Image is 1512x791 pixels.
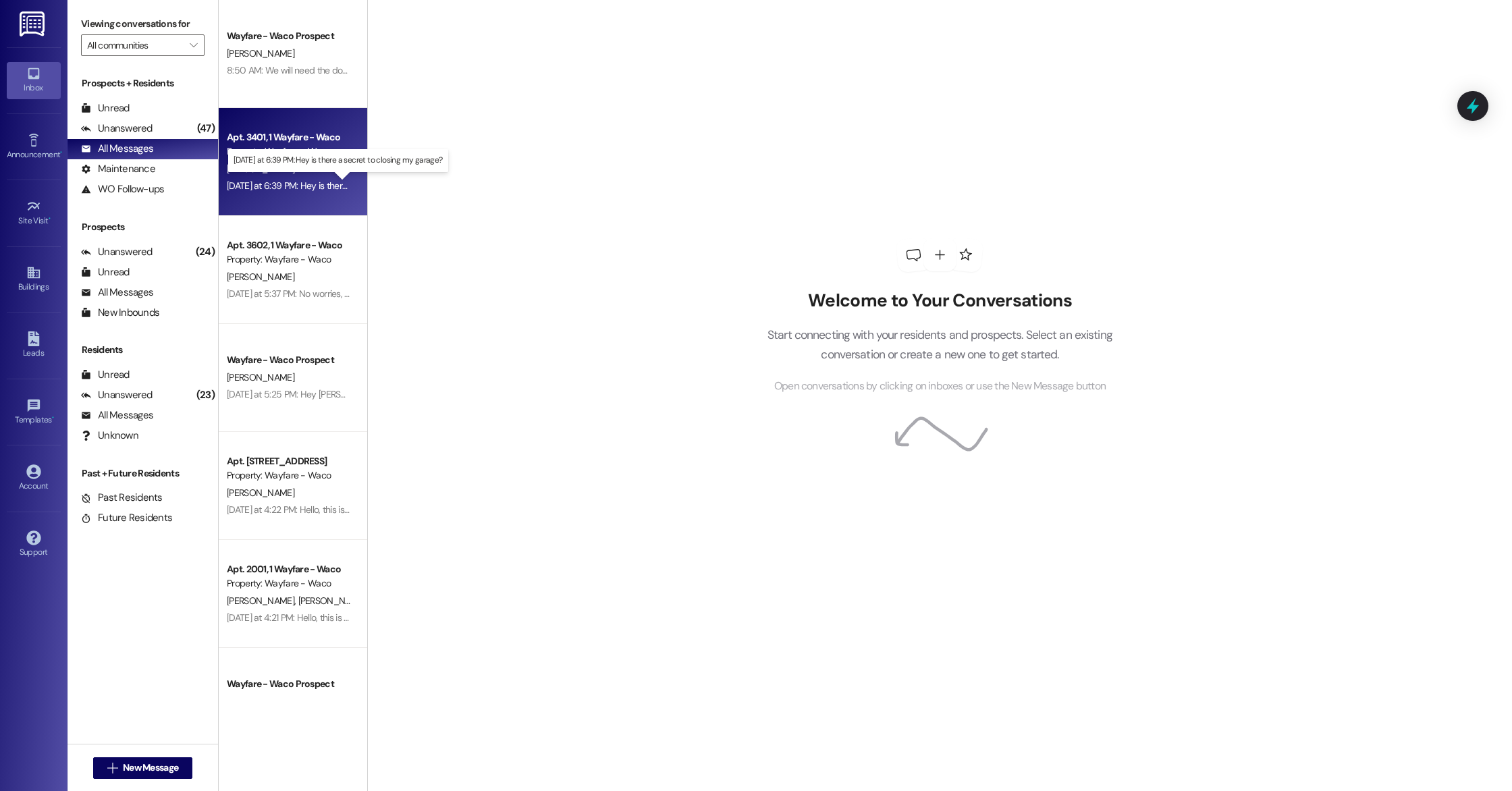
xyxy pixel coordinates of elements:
div: Past Residents [81,491,163,505]
div: [DATE] at 6:39 PM: Hey is there a secret to closing my garage? [227,180,470,192]
span: [PERSON_NAME] [298,595,365,607]
div: [DATE] at 4:22 PM: Hello, this is a friendly reminder that pest control will be on-site [DATE]. P... [227,503,1329,516]
span: [PERSON_NAME] [227,163,294,175]
span: [PERSON_NAME] [227,271,294,283]
img: ResiDesk Logo [20,11,47,36]
a: Leads [7,327,61,364]
div: Unanswered [81,388,153,402]
a: Site Visit • [7,195,61,231]
div: Apt. 3602, 1 Wayfare - Waco [227,238,352,252]
div: New Inbounds [81,306,159,320]
div: Maintenance [81,162,155,176]
div: All Messages [81,408,153,422]
div: Apt. 2001, 1 Wayfare - Waco [227,562,352,576]
div: Property: Wayfare - Waco [227,576,352,591]
a: Account [7,460,61,497]
span: [PERSON_NAME] [227,487,294,499]
div: Wayfare - Waco Prospect [227,353,352,367]
span: • [49,214,51,223]
span: • [60,148,62,157]
div: All Messages [81,285,153,300]
span: [PERSON_NAME] [227,47,294,59]
i:  [190,40,197,51]
div: Apt. 3401, 1 Wayfare - Waco [227,130,352,144]
div: [DATE] at 5:37 PM: No worries, thank you for messaging me back. I apologize about that, i will re... [227,288,927,300]
div: Future Residents [81,511,172,525]
p: Start connecting with your residents and prospects. Select an existing conversation or create a n... [747,325,1133,364]
div: (47) [194,118,218,139]
a: Templates • [7,394,61,431]
a: Support [7,526,61,563]
label: Viewing conversations for [81,13,205,34]
div: Unread [81,101,130,115]
div: Unread [81,265,130,279]
div: Unread [81,368,130,382]
div: Unknown [81,429,138,443]
i:  [107,763,117,773]
div: Unanswered [81,121,153,136]
div: Property: Wayfare - Waco [227,468,352,483]
div: Property: Wayfare - Waco [227,252,352,267]
div: (23) [193,385,218,406]
span: [PERSON_NAME] [227,595,298,607]
input: All communities [87,34,183,56]
div: Property: Wayfare - Waco [227,144,352,159]
div: WO Follow-ups [81,182,164,196]
div: Prospects + Residents [67,76,218,90]
div: Wayfare - Waco Prospect [227,29,352,43]
div: Apt. [STREET_ADDRESS] [227,454,352,468]
a: Inbox [7,62,61,99]
span: Open conversations by clicking on inboxes or use the New Message button [774,378,1106,395]
span: • [52,413,54,422]
button: New Message [93,757,193,779]
div: [DATE] at 4:21 PM: Hello, this is a friendly reminder that pest control will be on-site [DATE]. P... [227,611,1326,624]
h2: Welcome to Your Conversations [747,290,1133,312]
p: [DATE] at 6:39 PM: Hey is there a secret to closing my garage? [234,155,443,166]
div: [DATE] at 5:25 PM: Hey [PERSON_NAME], i just wanted to reach out to let you know we sent the leas... [227,388,1164,400]
div: Unanswered [81,245,153,259]
div: Prospects [67,220,218,234]
div: 8:50 AM: We will need the document emailed over to us as well as processed through pet screening. [227,64,622,76]
div: Wayfare - Waco Prospect [227,677,352,691]
a: Buildings [7,261,61,298]
span: [PERSON_NAME] [227,695,294,707]
span: [PERSON_NAME] [227,371,294,383]
div: (24) [192,242,218,263]
span: New Message [123,761,178,775]
div: Residents [67,343,218,357]
div: All Messages [81,142,153,156]
div: Past + Future Residents [67,466,218,481]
